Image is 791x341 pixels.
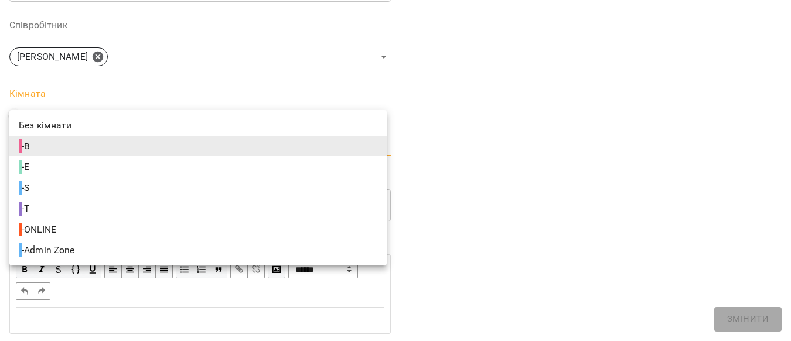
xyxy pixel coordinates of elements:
[19,181,32,195] span: - S
[9,115,387,136] li: Без кімнати
[19,223,59,237] span: - ONLINE
[19,139,32,154] span: - B
[19,160,32,174] span: - E
[19,243,77,257] span: - Admin Zone
[19,202,32,216] span: - T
